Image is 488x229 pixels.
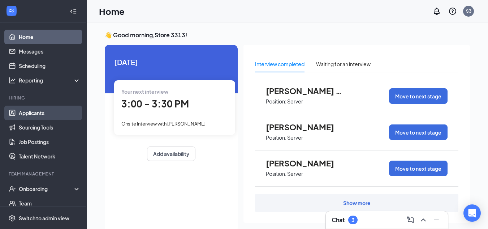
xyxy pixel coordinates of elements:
a: Talent Network [19,149,81,164]
svg: ChevronUp [419,216,428,224]
svg: Settings [9,215,16,222]
span: [PERSON_NAME] good [266,86,345,96]
span: [DATE] [114,56,228,68]
p: Server [287,134,303,141]
button: ChevronUp [418,214,429,226]
div: Open Intercom Messenger [463,204,481,222]
svg: Minimize [432,216,441,224]
p: Position: [266,170,286,177]
div: Reporting [19,77,81,84]
a: Messages [19,44,81,59]
a: Job Postings [19,135,81,149]
div: Team Management [9,171,79,177]
span: [PERSON_NAME] [266,122,345,132]
svg: UserCheck [9,185,16,192]
div: S3 [466,8,471,14]
span: [PERSON_NAME] [266,158,345,168]
button: Move to next stage [389,161,448,176]
svg: Analysis [9,77,16,84]
a: Applicants [19,106,81,120]
a: Sourcing Tools [19,120,81,135]
p: Position: [266,98,286,105]
div: Hiring [9,95,79,101]
div: Show more [343,199,371,207]
span: Onsite Interview with [PERSON_NAME] [121,121,206,127]
svg: Notifications [432,7,441,16]
span: Your next interview [121,88,168,95]
h3: Chat [332,216,345,224]
h1: Home [99,5,125,17]
div: Interview completed [255,60,305,68]
div: Switch to admin view [19,215,69,222]
svg: Collapse [70,8,77,15]
h3: 👋 Good morning, Store 3313 ! [105,31,470,39]
a: Scheduling [19,59,81,73]
a: Team [19,196,81,211]
div: Onboarding [19,185,74,192]
p: Server [287,98,303,105]
button: Add availability [147,147,195,161]
a: Home [19,30,81,44]
div: Waiting for an interview [316,60,371,68]
button: ComposeMessage [405,214,416,226]
p: Server [287,170,303,177]
svg: ComposeMessage [406,216,415,224]
button: Move to next stage [389,124,448,140]
span: 3:00 - 3:30 PM [121,98,189,110]
svg: QuestionInfo [448,7,457,16]
button: Minimize [431,214,442,226]
div: 3 [351,217,354,223]
p: Position: [266,134,286,141]
svg: WorkstreamLogo [8,7,15,14]
button: Move to next stage [389,88,448,104]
